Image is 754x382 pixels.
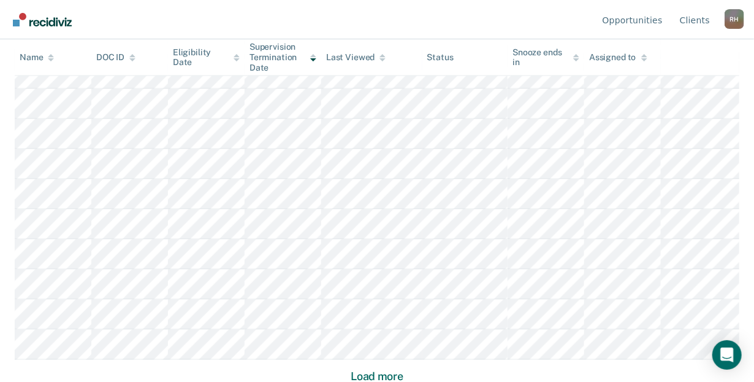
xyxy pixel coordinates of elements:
button: Profile dropdown button [725,9,744,29]
div: Open Intercom Messenger [712,340,742,370]
img: Recidiviz [13,13,72,26]
div: Last Viewed [326,52,386,63]
div: DOC ID [96,52,135,63]
div: Supervision Termination Date [249,42,316,72]
div: Eligibility Date [173,47,240,68]
div: Name [20,52,54,63]
div: R H [725,9,744,29]
div: Snooze ends in [512,47,579,68]
div: Assigned to [589,52,647,63]
div: Status [427,52,454,63]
